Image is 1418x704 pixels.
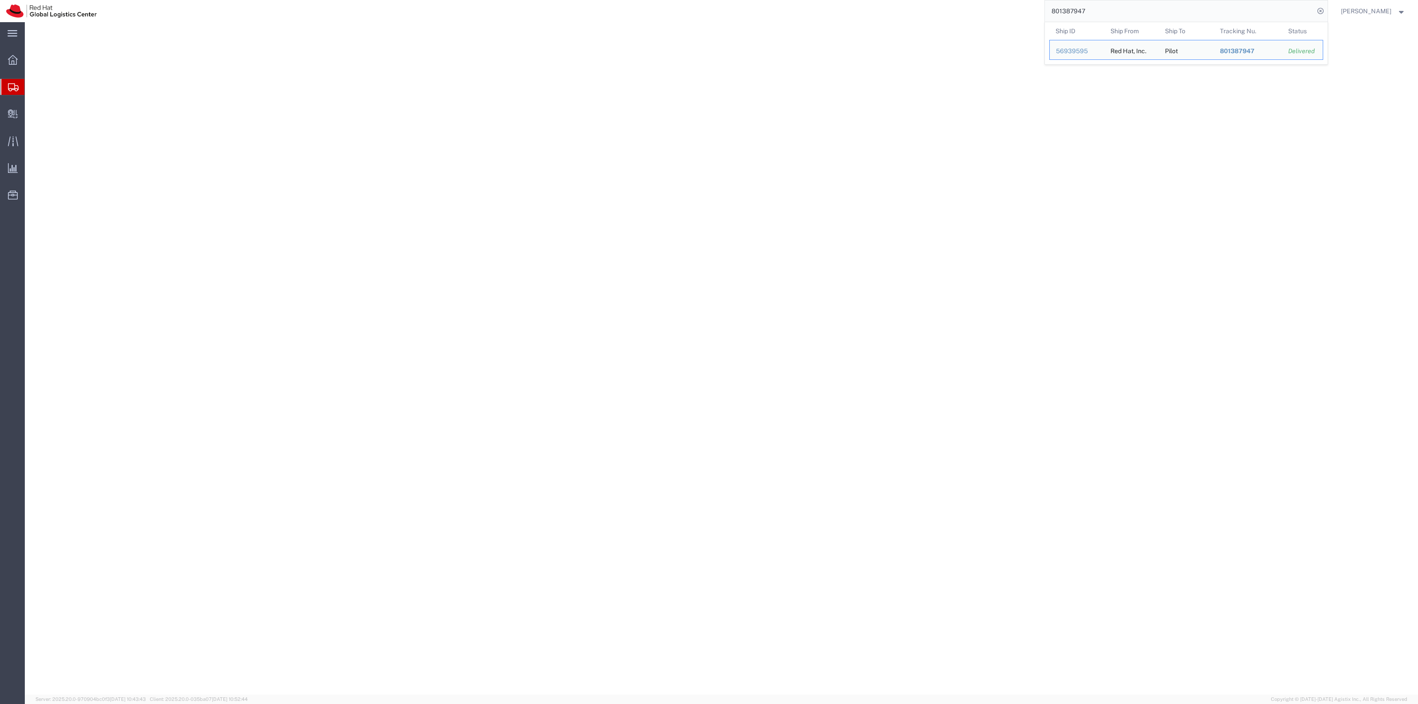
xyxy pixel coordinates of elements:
[1049,22,1328,64] table: Search Results
[212,696,248,702] span: [DATE] 10:52:44
[1056,47,1098,56] div: 56939595
[1340,6,1406,16] button: [PERSON_NAME]
[1282,22,1323,40] th: Status
[150,696,248,702] span: Client: 2025.20.0-035ba07
[25,22,1418,695] iframe: FS Legacy Container
[1104,22,1159,40] th: Ship From
[1110,40,1146,59] div: Red Hat, Inc.
[1341,6,1391,16] span: Robert Lomax
[35,696,146,702] span: Server: 2025.20.0-970904bc0f3
[1159,22,1214,40] th: Ship To
[6,4,97,18] img: logo
[1271,696,1407,703] span: Copyright © [DATE]-[DATE] Agistix Inc., All Rights Reserved
[1219,47,1276,56] div: 801387947
[1165,40,1178,59] div: Pilot
[1213,22,1282,40] th: Tracking Nu.
[1045,0,1314,22] input: Search for shipment number, reference number
[1219,47,1254,55] span: 801387947
[1288,47,1317,56] div: Delivered
[110,696,146,702] span: [DATE] 10:43:43
[1049,22,1104,40] th: Ship ID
